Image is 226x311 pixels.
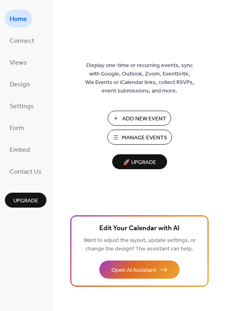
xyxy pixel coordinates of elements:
a: Contact Us [5,162,46,180]
span: Embed [10,144,30,157]
span: Form [10,122,24,135]
span: Contact Us [10,166,42,179]
span: Upgrade [13,197,38,205]
span: Add New Event [122,115,166,123]
a: Embed [5,141,35,158]
button: Manage Events [107,130,172,145]
span: Edit Your Calendar with AI [99,223,180,234]
button: Upgrade [5,193,46,208]
a: Views [5,53,32,71]
span: Want to adjust the layout, update settings, or change the design? The assistant can help. [84,235,196,254]
a: Design [5,75,35,93]
span: Views [10,57,27,69]
span: Manage Events [122,134,167,142]
a: Connect [5,32,39,49]
span: Settings [10,100,34,113]
button: 🚀 Upgrade [112,154,167,169]
a: Home [5,10,32,27]
a: Settings [5,97,39,115]
span: Design [10,78,30,91]
span: Display one-time or recurring events, sync with Google, Outlook, Zoom, Eventbrite, Wix Events or ... [85,61,194,95]
span: Open AI Assistant [111,266,156,275]
button: Open AI Assistant [99,261,180,279]
span: Connect [10,35,34,48]
a: Form [5,119,29,137]
button: Add New Event [108,111,171,126]
span: Home [10,13,27,26]
span: 🚀 Upgrade [117,157,162,168]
